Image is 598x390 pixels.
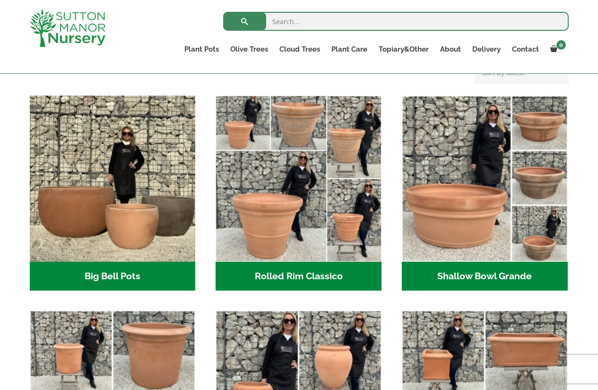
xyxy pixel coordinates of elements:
[179,43,225,56] a: Plant Pots
[545,43,569,56] a: 0
[223,12,569,31] input: Search...
[274,43,326,56] a: Cloud Trees
[30,96,196,262] img: Big Bell Pots
[216,262,381,291] h2: Rolled Rim Classico
[225,43,274,56] a: Olive Trees
[30,96,196,291] a: Visit product category Big Bell Pots
[216,96,381,262] img: Rolled Rim Classico
[506,43,545,56] a: Contact
[467,43,506,56] a: Delivery
[402,96,568,291] a: Visit product category Shallow Bowl Grande
[434,43,467,56] a: About
[556,40,566,50] span: 0
[373,43,434,56] a: Topiary&Other
[402,262,568,291] h2: Shallow Bowl Grande
[30,262,196,291] h2: Big Bell Pots
[30,9,105,47] img: logo
[402,96,568,262] img: Shallow Bowl Grande
[326,43,373,56] a: Plant Care
[216,96,381,291] a: Visit product category Rolled Rim Classico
